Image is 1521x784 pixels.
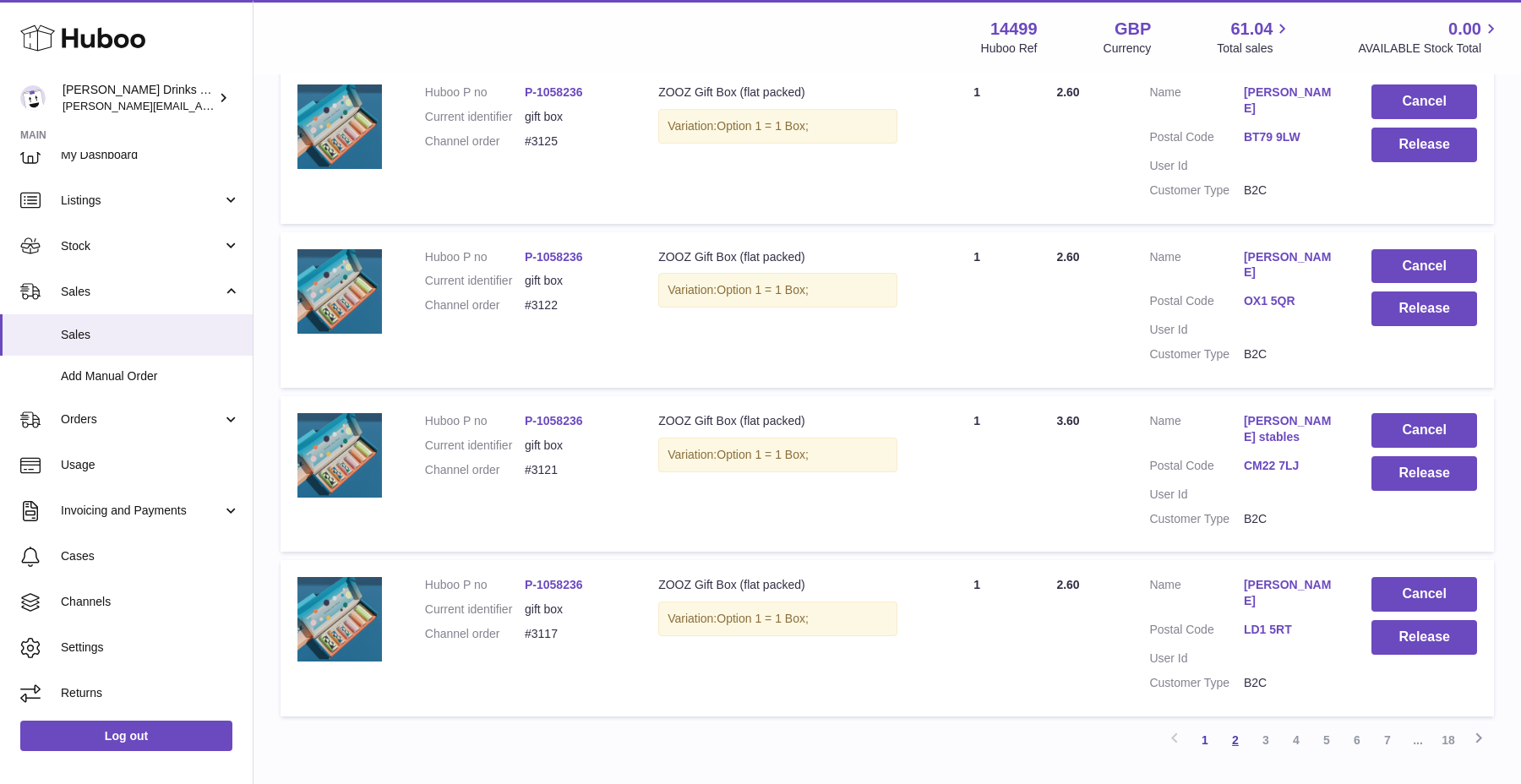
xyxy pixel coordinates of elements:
dd: gift box [525,438,624,454]
img: daniel@zoosdrinks.com [20,85,46,111]
dt: Channel order [425,297,525,313]
span: Sales [61,327,240,343]
a: [PERSON_NAME] [1244,249,1338,281]
a: 5 [1311,725,1342,755]
dd: gift box [525,109,624,125]
button: Release [1371,456,1477,491]
span: Usage [61,457,240,473]
td: 1 [914,232,1040,388]
dd: B2C [1244,675,1338,691]
div: Variation: [658,273,897,308]
dt: User Id [1149,158,1244,174]
dt: Name [1149,413,1244,449]
dd: gift box [525,273,624,289]
dt: Postal Code [1149,293,1244,313]
dt: Postal Code [1149,458,1244,478]
a: BT79 9LW [1244,129,1338,145]
dt: Name [1149,577,1244,613]
dt: Customer Type [1149,675,1244,691]
button: Cancel [1371,84,1477,119]
button: Cancel [1371,577,1477,612]
div: Variation: [658,109,897,144]
span: Returns [61,685,240,701]
a: Log out [20,721,232,751]
span: Channels [61,594,240,610]
span: [PERSON_NAME][EMAIL_ADDRESS][DOMAIN_NAME] [63,99,339,112]
dt: User Id [1149,651,1244,667]
img: Stepan_Komar_remove_logo__make_variations_of_this_image__keep_it_the_same_1968e2f6-70ca-40dd-8bfa... [297,577,382,661]
div: ZOOZ Gift Box (flat packed) [658,577,897,593]
dt: Huboo P no [425,84,525,101]
dt: Huboo P no [425,577,525,593]
a: [PERSON_NAME] stables [1244,413,1338,445]
span: Total sales [1217,41,1292,57]
a: LD1 5RT [1244,622,1338,638]
a: P-1058236 [525,578,583,591]
span: Listings [61,193,222,209]
span: Stock [61,238,222,254]
strong: 14499 [990,18,1038,41]
span: Option 1 = 1 Box; [717,283,809,297]
dt: Postal Code [1149,129,1244,150]
div: ZOOZ Gift Box (flat packed) [658,413,897,429]
dt: Customer Type [1149,346,1244,362]
span: Orders [61,411,222,427]
span: 61.04 [1230,18,1273,41]
a: 18 [1433,725,1464,755]
dt: User Id [1149,322,1244,338]
dt: Current identifier [425,273,525,289]
dt: Customer Type [1149,182,1244,199]
button: Cancel [1371,249,1477,284]
a: 6 [1342,725,1372,755]
span: Add Manual Order [61,368,240,384]
span: 3.60 [1056,414,1079,427]
dt: Channel order [425,462,525,478]
button: Cancel [1371,413,1477,448]
span: 2.60 [1056,578,1079,591]
td: 1 [914,560,1040,716]
a: P-1058236 [525,250,583,264]
dd: #3122 [525,297,624,313]
a: [PERSON_NAME] [1244,577,1338,609]
span: Invoicing and Payments [61,503,222,519]
span: My Dashboard [61,147,240,163]
dd: B2C [1244,182,1338,199]
div: Currency [1104,41,1152,57]
span: Option 1 = 1 Box; [717,612,809,625]
dt: Channel order [425,133,525,150]
span: 2.60 [1056,250,1079,264]
div: ZOOZ Gift Box (flat packed) [658,249,897,265]
dt: Current identifier [425,109,525,125]
dd: B2C [1244,346,1338,362]
a: 2 [1220,725,1251,755]
span: ... [1403,725,1433,755]
dt: Postal Code [1149,622,1244,642]
dt: Channel order [425,626,525,642]
span: Settings [61,640,240,656]
dd: #3125 [525,133,624,150]
dt: Customer Type [1149,511,1244,527]
dd: B2C [1244,511,1338,527]
button: Release [1371,620,1477,655]
button: Release [1371,291,1477,326]
span: 0.00 [1448,18,1481,41]
button: Release [1371,128,1477,162]
a: 7 [1372,725,1403,755]
a: [PERSON_NAME] [1244,84,1338,117]
dt: User Id [1149,487,1244,503]
a: P-1058236 [525,414,583,427]
dt: Huboo P no [425,413,525,429]
a: 61.04 Total sales [1217,18,1292,57]
div: [PERSON_NAME] Drinks LTD (t/a Zooz) [63,82,215,114]
span: Option 1 = 1 Box; [717,448,809,461]
div: ZOOZ Gift Box (flat packed) [658,84,897,101]
dt: Current identifier [425,438,525,454]
a: P-1058236 [525,85,583,99]
td: 1 [914,68,1040,223]
a: CM22 7LJ [1244,458,1338,474]
dt: Name [1149,249,1244,286]
span: Sales [61,284,222,300]
dt: Huboo P no [425,249,525,265]
span: Cases [61,548,240,564]
div: Huboo Ref [981,41,1038,57]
